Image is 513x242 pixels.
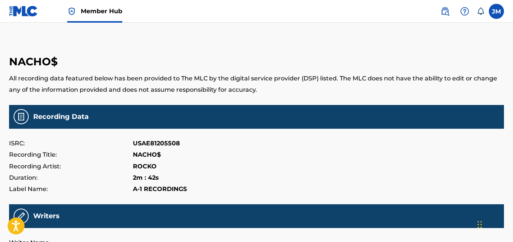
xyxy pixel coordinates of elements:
[133,172,159,183] p: 2m : 42s
[9,172,133,183] p: Duration:
[133,138,180,149] p: USAE81205508
[9,183,133,195] p: Label Name:
[457,4,472,19] div: Help
[9,55,504,68] h3: NACHO$
[475,206,513,242] iframe: Chat Widget
[9,138,133,149] p: ISRC:
[14,109,29,124] img: Recording Data
[477,8,484,15] div: Notifications
[9,6,38,17] img: MLC Logo
[489,4,504,19] div: User Menu
[9,149,133,160] p: Recording Title:
[133,183,187,195] p: A-1 RECORDINGS
[81,7,122,15] span: Member Hub
[33,212,60,220] h5: Writers
[14,208,29,224] img: Recording Writers
[438,4,453,19] a: Public Search
[478,213,482,236] div: Drag
[9,161,133,172] p: Recording Artist:
[133,149,161,160] p: NACHO$
[33,113,89,121] h5: Recording Data
[441,7,450,16] img: search
[67,7,76,16] img: Top Rightsholder
[9,73,504,96] p: All recording data featured below has been provided to The MLC by the digital service provider (D...
[133,161,157,172] p: ROCKO
[460,7,469,16] img: help
[492,145,513,205] iframe: Resource Center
